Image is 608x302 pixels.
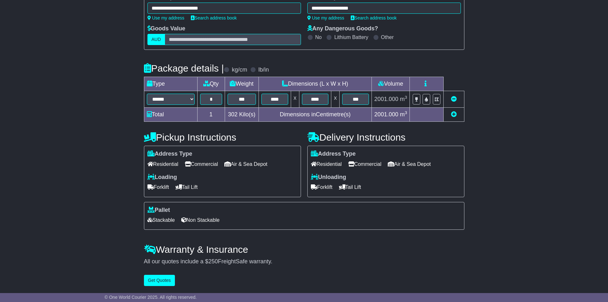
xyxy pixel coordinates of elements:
[315,34,322,40] label: No
[197,77,225,91] td: Qty
[311,159,342,169] span: Residential
[147,151,192,158] label: Address Type
[225,108,259,122] td: Kilo(s)
[259,108,372,122] td: Dimensions in Centimetre(s)
[144,132,301,143] h4: Pickup Instructions
[228,111,237,118] span: 302
[400,111,407,118] span: m
[374,111,398,118] span: 2001.000
[307,15,344,20] a: Use my address
[144,108,197,122] td: Total
[147,34,165,45] label: AUD
[311,174,346,181] label: Unloading
[147,215,175,225] span: Stackable
[348,159,381,169] span: Commercial
[144,63,224,74] h4: Package details |
[147,25,185,32] label: Goods Value
[311,182,333,192] span: Forklift
[176,182,198,192] span: Tail Lift
[225,77,259,91] td: Weight
[147,159,178,169] span: Residential
[388,159,431,169] span: Air & Sea Depot
[311,151,356,158] label: Address Type
[405,95,407,100] sup: 3
[144,77,197,91] td: Type
[291,91,299,108] td: x
[372,77,410,91] td: Volume
[259,77,372,91] td: Dimensions (L x W x H)
[147,182,169,192] span: Forklift
[374,96,398,102] span: 2001.000
[105,295,197,300] span: © One World Courier 2025. All rights reserved.
[181,215,220,225] span: Non Stackable
[185,159,218,169] span: Commercial
[224,159,267,169] span: Air & Sea Depot
[381,34,394,40] label: Other
[405,110,407,115] sup: 3
[144,244,464,255] h4: Warranty & Insurance
[147,15,184,20] a: Use my address
[351,15,397,20] a: Search address book
[400,96,407,102] span: m
[147,207,170,214] label: Pallet
[147,174,177,181] label: Loading
[339,182,361,192] span: Tail Lift
[144,258,464,265] div: All our quotes include a $ FreightSafe warranty.
[307,25,378,32] label: Any Dangerous Goods?
[144,275,175,286] button: Get Quotes
[334,34,368,40] label: Lithium Battery
[208,258,218,265] span: 250
[451,111,457,118] a: Add new item
[232,66,247,74] label: kg/cm
[307,132,464,143] h4: Delivery Instructions
[258,66,269,74] label: lb/in
[191,15,237,20] a: Search address book
[197,108,225,122] td: 1
[451,96,457,102] a: Remove this item
[331,91,340,108] td: x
